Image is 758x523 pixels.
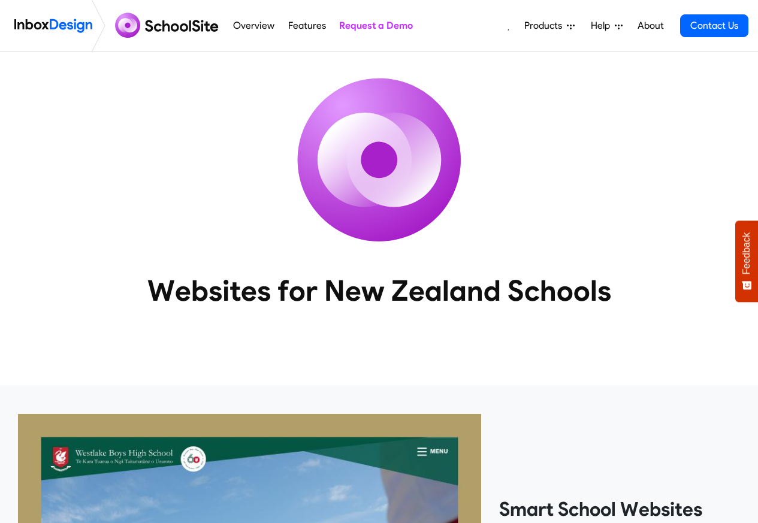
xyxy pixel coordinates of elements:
[110,11,227,40] img: schoolsite logo
[230,14,278,38] a: Overview
[591,19,615,33] span: Help
[95,273,664,309] heading: Websites for New Zealand Schools
[634,14,667,38] a: About
[499,497,740,521] heading: Smart School Websites
[336,14,416,38] a: Request a Demo
[741,232,752,274] span: Feedback
[680,14,748,37] a: Contact Us
[735,220,758,302] button: Feedback - Show survey
[271,52,487,268] img: icon_schoolsite.svg
[524,19,567,33] span: Products
[285,14,329,38] a: Features
[520,14,579,38] a: Products
[586,14,627,38] a: Help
